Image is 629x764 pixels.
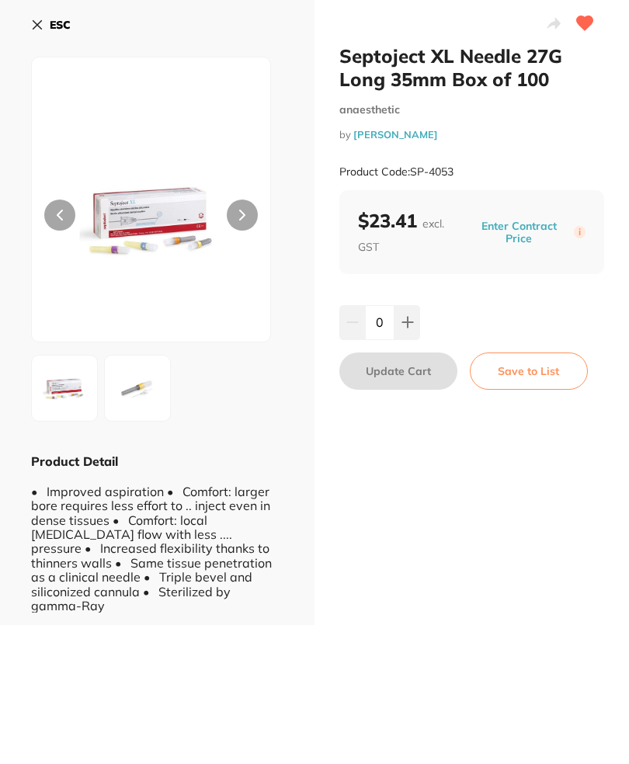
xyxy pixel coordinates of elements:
[339,353,457,391] button: Update Cart
[109,361,165,417] img: Mi5qcGc
[358,210,464,256] b: $23.41
[50,19,71,33] b: ESC
[339,166,454,179] small: Product Code: SP-4053
[31,12,71,39] button: ESC
[339,104,604,117] small: anaesthetic
[31,471,283,613] div: • Improved aspiration • Comfort: larger bore requires less effort to .. inject even in dense tiss...
[353,129,438,141] a: [PERSON_NAME]
[79,97,222,342] img: anBn
[574,227,586,239] label: i
[339,130,604,141] small: by
[470,353,588,391] button: Save to List
[339,45,604,92] h2: Septoject XL Needle 27G Long 35mm Box of 100
[36,361,92,417] img: anBn
[464,220,573,248] button: Enter Contract Price
[31,454,118,470] b: Product Detail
